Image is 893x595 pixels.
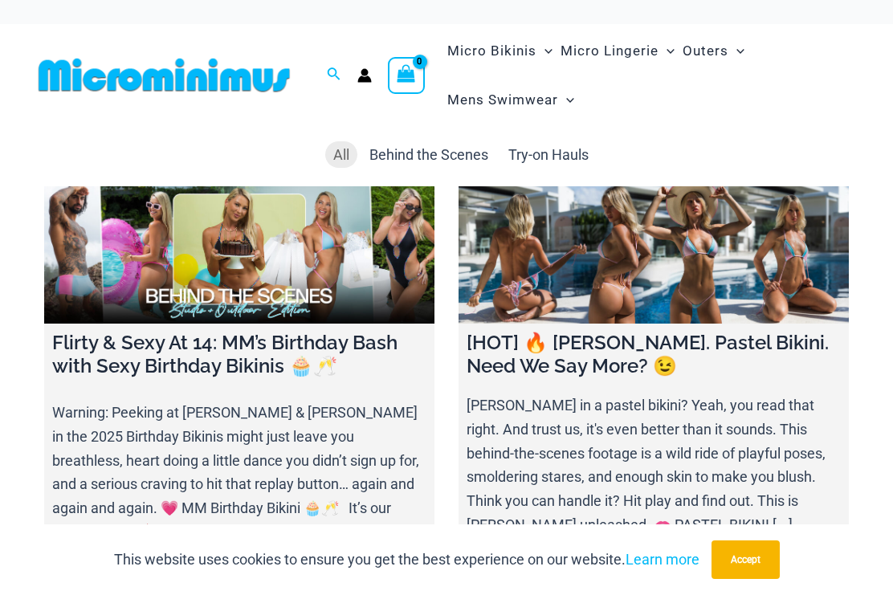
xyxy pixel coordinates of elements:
[388,57,425,94] a: View Shopping Cart, empty
[459,186,849,323] a: [HOT] 🔥 Olivia. Pastel Bikini. Need We Say More? 😉
[443,26,557,75] a: Micro BikinisMenu ToggleMenu Toggle
[52,401,426,568] p: Warning: Peeking at [PERSON_NAME] & [PERSON_NAME] in the 2025 Birthday Bikinis might just leave y...
[327,65,341,85] a: Search icon link
[536,31,553,71] span: Menu Toggle
[557,26,679,75] a: Micro LingerieMenu ToggleMenu Toggle
[712,540,780,579] button: Accept
[441,24,861,127] nav: Site Navigation
[728,31,744,71] span: Menu Toggle
[561,31,659,71] span: Micro Lingerie
[443,75,578,124] a: Mens SwimwearMenu ToggleMenu Toggle
[508,146,589,163] span: Try-on Hauls
[683,31,728,71] span: Outers
[357,68,372,83] a: Account icon link
[369,146,488,163] span: Behind the Scenes
[679,26,748,75] a: OutersMenu ToggleMenu Toggle
[447,79,558,120] span: Mens Swimwear
[114,548,699,572] p: This website uses cookies to ensure you get the best experience on our website.
[52,332,426,378] h4: Flirty & Sexy At 14: MM’s Birthday Bash with Sexy Birthday Bikinis 🧁🥂
[333,146,349,163] span: All
[467,393,841,536] p: [PERSON_NAME] in a pastel bikini? Yeah, you read that right. And trust us, it's even better than ...
[659,31,675,71] span: Menu Toggle
[32,57,296,93] img: MM SHOP LOGO FLAT
[44,186,434,323] a: Flirty & Sexy At 14: MM’s Birthday Bash with Sexy Birthday Bikinis 🧁🥂
[447,31,536,71] span: Micro Bikinis
[467,332,841,378] h4: [HOT] 🔥 [PERSON_NAME]. Pastel Bikini. Need We Say More? 😉
[626,551,699,568] a: Learn more
[558,79,574,120] span: Menu Toggle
